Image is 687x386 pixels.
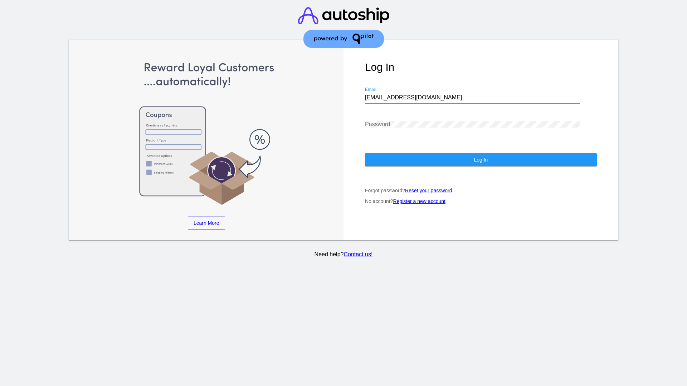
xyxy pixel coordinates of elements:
[474,157,488,163] span: Log In
[365,188,597,193] p: Forgot password?
[365,153,597,166] button: Log In
[343,251,372,257] a: Contact us!
[194,220,219,226] span: Learn More
[405,188,452,193] a: Reset your password
[68,251,620,258] p: Need help?
[365,198,597,204] p: No account?
[365,61,597,73] h1: Log In
[91,61,322,206] img: Apply Coupons Automatically to Scheduled Orders with QPilot
[393,198,445,204] a: Register a new account
[188,217,225,229] a: Learn More
[365,94,580,101] input: Email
